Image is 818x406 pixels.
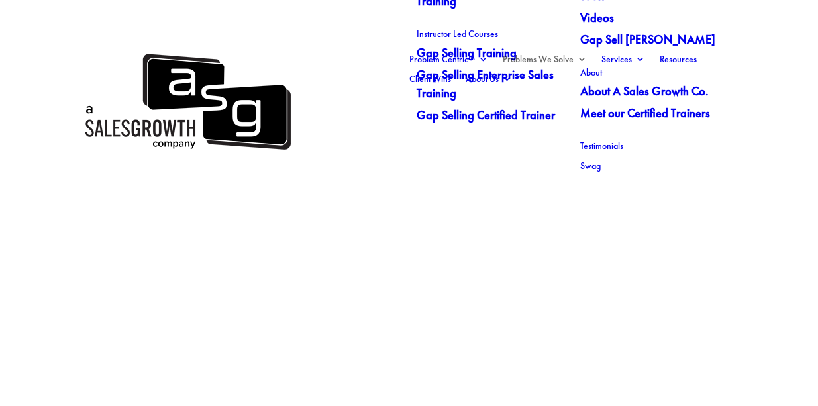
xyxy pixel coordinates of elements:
[417,44,566,66] a: Gap Selling Training
[580,82,729,104] a: About A Sales Growth Co.
[580,161,729,176] a: Swag
[417,106,566,128] a: Gap Selling Certified Trainer
[82,49,291,155] img: ASG Co. Logo
[580,104,729,126] a: Meet our Certified Trainers
[660,54,697,69] a: Resources
[417,29,566,44] a: Instructor Led Courses
[409,74,451,89] a: Client Wins
[580,9,729,30] a: Videos
[580,30,729,52] a: Gap Sell [PERSON_NAME]
[466,74,512,89] a: About Us
[580,141,729,156] a: Testimonials
[503,54,587,69] a: Problems We Solve
[601,54,645,69] a: Services
[409,54,488,69] a: Problem Centric™
[82,146,291,158] a: A Sales Growth Company Logo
